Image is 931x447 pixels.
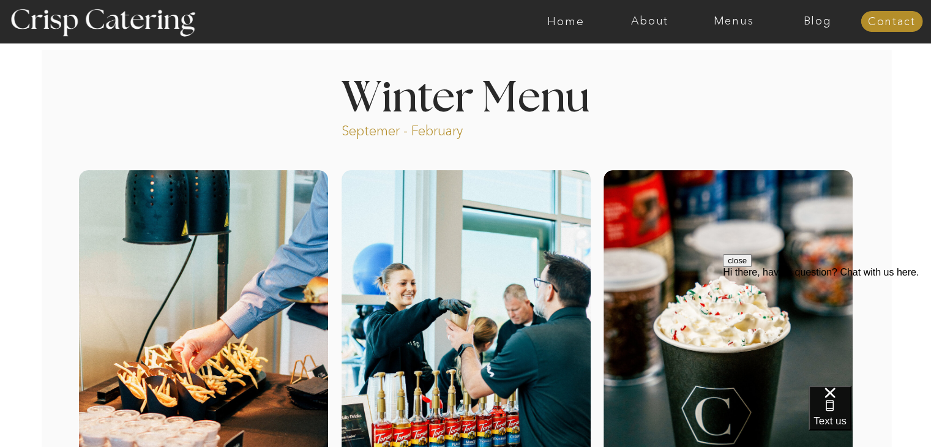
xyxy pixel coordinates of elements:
iframe: podium webchat widget bubble [809,386,931,447]
iframe: podium webchat widget prompt [723,254,931,401]
a: Contact [861,16,922,28]
p: Septemer - February [342,122,510,136]
h1: Winter Menu [296,77,636,113]
a: Blog [776,15,859,28]
a: Menus [692,15,776,28]
a: About [608,15,692,28]
a: Home [524,15,608,28]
